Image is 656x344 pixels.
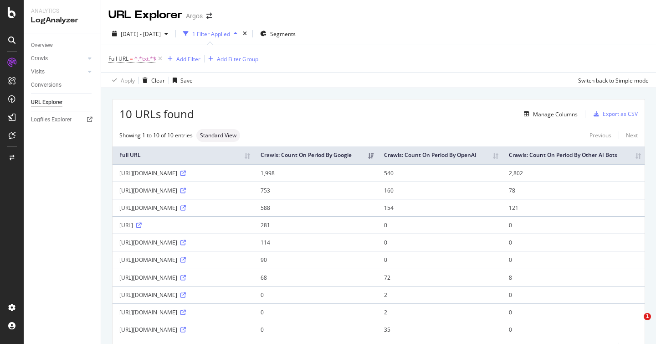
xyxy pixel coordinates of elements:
button: Add Filter [164,53,200,64]
button: Manage Columns [520,109,578,120]
td: 121 [502,199,645,216]
td: 0 [377,251,502,268]
div: [URL][DOMAIN_NAME] [119,326,247,334]
td: 281 [254,216,377,234]
a: Visits [31,67,85,77]
span: Full URL [108,55,128,63]
div: Clear [151,77,165,84]
td: 588 [254,199,377,216]
td: 0 [377,234,502,251]
div: Switch back to Simple mode [578,77,649,84]
td: 0 [377,216,502,234]
th: Crawls: Count On Period By OpenAI: activate to sort column ascending [377,146,502,164]
td: 114 [254,234,377,251]
div: Analytics [31,7,93,15]
td: 2 [377,303,502,321]
a: URL Explorer [31,98,94,107]
td: 753 [254,182,377,199]
a: Conversions [31,80,94,90]
td: 0 [502,286,645,303]
td: 0 [502,234,645,251]
button: Add Filter Group [205,53,258,64]
span: [DATE] - [DATE] [121,30,161,38]
button: Switch back to Simple mode [574,73,649,88]
div: [URL][DOMAIN_NAME] [119,274,247,281]
button: Clear [139,73,165,88]
td: 0 [502,321,645,338]
a: Logfiles Explorer [31,115,94,125]
td: 0 [254,286,377,303]
div: Save [180,77,193,84]
td: 68 [254,269,377,286]
div: LogAnalyzer [31,15,93,26]
div: [URL] [119,221,247,229]
td: 0 [502,216,645,234]
button: Segments [256,26,299,41]
button: Export as CSV [590,107,638,121]
div: Logfiles Explorer [31,115,72,125]
th: Full URL: activate to sort column ascending [113,146,254,164]
td: 1,998 [254,164,377,182]
button: [DATE] - [DATE] [108,26,172,41]
div: [URL][DOMAIN_NAME] [119,256,247,264]
span: = [130,55,133,63]
iframe: Intercom live chat [625,313,647,335]
a: Overview [31,41,94,50]
div: [URL][DOMAIN_NAME] [119,308,247,316]
span: 10 URLs found [119,106,194,122]
div: [URL][DOMAIN_NAME] [119,169,247,177]
span: Segments [270,30,296,38]
div: 1 Filter Applied [192,30,230,38]
div: Conversions [31,80,61,90]
div: [URL][DOMAIN_NAME] [119,204,247,212]
div: Showing 1 to 10 of 10 entries [119,131,193,139]
td: 90 [254,251,377,268]
th: Crawls: Count On Period By Google: activate to sort column ascending [254,146,377,164]
td: 8 [502,269,645,286]
td: 78 [502,182,645,199]
div: URL Explorer [108,7,182,23]
div: Argos [186,11,203,21]
div: arrow-right-arrow-left [206,13,212,19]
div: Crawls [31,54,48,63]
button: Apply [108,73,135,88]
td: 0 [254,303,377,321]
td: 0 [254,321,377,338]
td: 0 [502,251,645,268]
div: Overview [31,41,53,50]
span: Standard View [200,133,236,138]
td: 160 [377,182,502,199]
div: Add Filter Group [217,55,258,63]
td: 35 [377,321,502,338]
a: Crawls [31,54,85,63]
div: Add Filter [176,55,200,63]
td: 72 [377,269,502,286]
div: neutral label [196,129,240,142]
div: URL Explorer [31,98,62,107]
div: [URL][DOMAIN_NAME] [119,291,247,299]
td: 154 [377,199,502,216]
td: 540 [377,164,502,182]
button: Save [169,73,193,88]
div: Export as CSV [603,110,638,118]
div: [URL][DOMAIN_NAME] [119,187,247,194]
td: 2 [377,286,502,303]
div: times [241,29,249,38]
div: [URL][DOMAIN_NAME] [119,239,247,246]
div: Visits [31,67,45,77]
span: 1 [644,313,651,320]
td: 2,802 [502,164,645,182]
div: Manage Columns [533,110,578,118]
td: 0 [502,303,645,321]
div: Apply [121,77,135,84]
button: 1 Filter Applied [179,26,241,41]
th: Crawls: Count On Period By Other AI Bots: activate to sort column ascending [502,146,645,164]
